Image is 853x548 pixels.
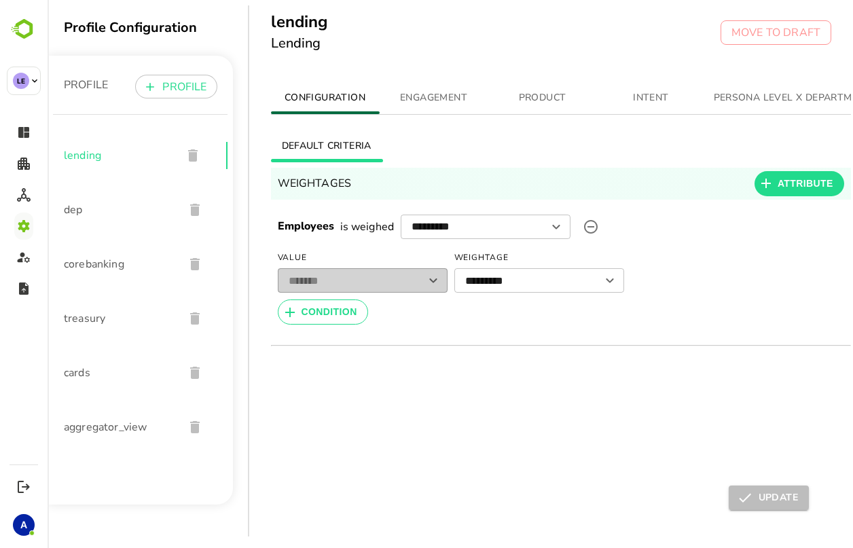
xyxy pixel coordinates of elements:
[5,346,180,400] div: cards
[407,247,577,269] span: Weightage
[16,18,185,37] div: Profile Configuration
[16,77,60,93] p: PROFILE
[5,291,180,346] div: treasury
[673,20,784,45] button: MOVE TO DRAFT
[666,90,824,107] span: PERSONA LEVEL X DEPARTMENT
[13,73,29,89] div: LE
[14,477,33,496] button: Logout
[223,130,335,162] button: DEFAULT CRITERIA
[230,218,287,236] h6: Employees
[553,271,572,290] button: Open
[5,128,180,183] div: lending
[13,514,35,536] div: A
[16,419,126,435] span: aggregator_view
[16,310,126,327] span: treasury
[340,90,433,107] span: ENGAGEMENT
[223,81,803,114] div: simple tabs
[5,183,180,237] div: dep
[223,33,280,54] h6: Lending
[230,299,321,325] button: CONDITION
[223,11,280,33] h5: lending
[681,486,761,510] button: UPDATE
[730,175,786,192] span: ATTRIBUTE
[530,213,557,240] label: upload picture
[88,75,170,98] button: PROFILE
[558,90,650,107] span: INTENT
[230,247,400,269] span: Value
[5,237,180,291] div: corebanking
[7,16,41,42] img: BambooboxLogoMark.f1c84d78b4c51b1a7b5f700c9845e183.svg
[16,365,126,381] span: cards
[16,202,126,218] span: dep
[684,24,773,41] p: MOVE TO DRAFT
[16,256,126,272] span: corebanking
[232,90,324,107] span: CONFIGURATION
[707,171,797,196] button: ATTRIBUTE
[254,304,310,321] span: CONDITION
[5,400,180,454] div: aggregator_view
[499,217,518,236] button: Open
[16,147,124,164] span: lending
[293,219,347,235] p: is weighed
[115,79,159,95] p: PROFILE
[230,174,304,193] h6: WEIGHTAGES
[449,90,541,107] span: PRODUCT
[223,130,803,162] div: basic tabs example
